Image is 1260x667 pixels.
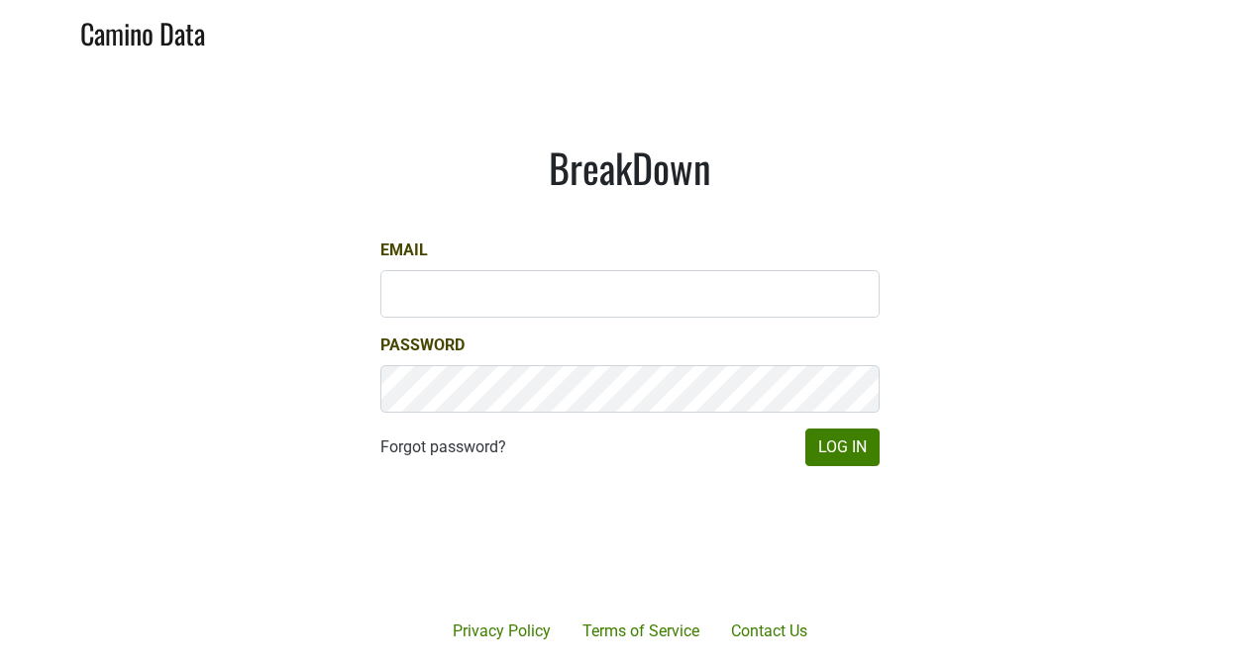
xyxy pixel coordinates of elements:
[437,612,567,651] a: Privacy Policy
[380,435,506,459] a: Forgot password?
[805,429,880,466] button: Log In
[380,238,428,262] label: Email
[380,333,465,357] label: Password
[567,612,715,651] a: Terms of Service
[715,612,823,651] a: Contact Us
[80,8,205,54] a: Camino Data
[380,143,880,191] h1: BreakDown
